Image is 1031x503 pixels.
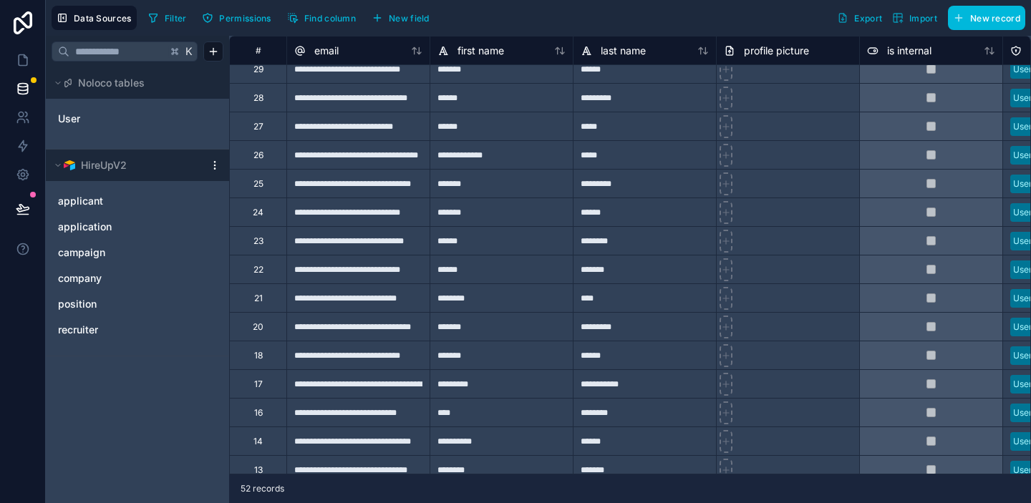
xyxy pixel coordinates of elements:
div: 17 [254,379,263,390]
div: 25 [253,178,263,190]
button: Find column [282,7,361,29]
div: application [52,215,223,238]
a: application [58,220,188,234]
a: Permissions [197,7,281,29]
div: # [241,45,276,56]
div: campaign [52,241,223,264]
span: profile picture [744,44,809,58]
button: Airtable LogoHireUpV2 [52,155,203,175]
span: K [184,47,194,57]
span: Permissions [219,13,271,24]
span: Noloco tables [78,76,145,90]
div: 26 [253,150,263,161]
div: 13 [254,464,263,476]
div: applicant [52,190,223,213]
div: 18 [254,350,263,361]
span: last name [601,44,646,58]
button: Export [832,6,887,30]
button: New record [948,6,1025,30]
button: Data Sources [52,6,137,30]
span: Data Sources [74,13,132,24]
span: Export [854,13,882,24]
div: 21 [254,293,263,304]
span: application [58,220,112,234]
button: Filter [142,7,192,29]
a: New record [942,6,1025,30]
span: 52 records [241,483,284,494]
span: recruiter [58,323,98,337]
span: applicant [58,194,103,208]
span: New field [389,13,430,24]
a: position [58,297,188,311]
div: 28 [253,92,263,104]
div: 29 [253,64,263,75]
button: Noloco tables [52,73,215,93]
div: position [52,293,223,316]
div: User [52,107,223,130]
span: email [314,44,339,58]
div: 24 [253,207,263,218]
a: applicant [58,194,188,208]
span: first name [458,44,504,58]
div: 16 [254,407,263,419]
img: Airtable Logo [64,160,75,171]
button: New field [367,7,435,29]
span: New record [970,13,1020,24]
a: User [58,112,174,126]
span: is internal [887,44,931,58]
div: 22 [253,264,263,275]
button: Import [887,6,942,30]
a: company [58,271,188,285]
div: 20 [253,321,263,333]
a: campaign [58,245,188,260]
span: company [58,271,102,285]
div: recruiter [52,318,223,341]
span: campaign [58,245,105,260]
div: 23 [253,235,263,247]
div: 27 [253,121,263,132]
button: Permissions [197,7,276,29]
span: Find column [304,13,356,24]
div: company [52,267,223,290]
span: Import [909,13,937,24]
span: position [58,297,97,311]
span: Filter [165,13,187,24]
a: recruiter [58,323,188,337]
div: 14 [253,436,263,447]
span: User [58,112,80,126]
span: HireUpV2 [81,158,127,172]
